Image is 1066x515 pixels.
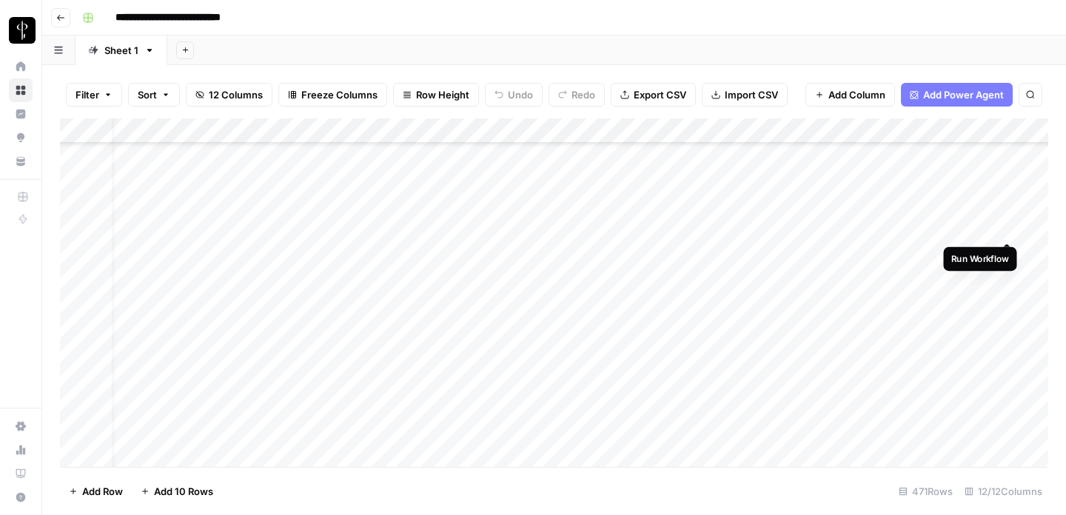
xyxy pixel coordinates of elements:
[508,87,533,102] span: Undo
[132,479,222,503] button: Add 10 Rows
[9,17,36,44] img: LP Production Workloads Logo
[893,479,959,503] div: 471 Rows
[901,83,1013,107] button: Add Power Agent
[611,83,696,107] button: Export CSV
[9,149,33,173] a: Your Data
[154,484,213,499] span: Add 10 Rows
[416,87,469,102] span: Row Height
[805,83,895,107] button: Add Column
[549,83,605,107] button: Redo
[725,87,778,102] span: Import CSV
[9,12,33,49] button: Workspace: LP Production Workloads
[828,87,885,102] span: Add Column
[9,78,33,102] a: Browse
[571,87,595,102] span: Redo
[9,462,33,485] a: Learning Hub
[951,252,1008,266] div: Run Workflow
[9,55,33,78] a: Home
[60,479,132,503] button: Add Row
[9,438,33,462] a: Usage
[186,83,272,107] button: 12 Columns
[128,83,180,107] button: Sort
[66,83,122,107] button: Filter
[923,87,1004,102] span: Add Power Agent
[9,414,33,438] a: Settings
[76,36,167,65] a: Sheet 1
[9,126,33,149] a: Opportunities
[209,87,263,102] span: 12 Columns
[104,43,138,58] div: Sheet 1
[634,87,686,102] span: Export CSV
[9,102,33,126] a: Insights
[959,479,1048,503] div: 12/12 Columns
[485,83,543,107] button: Undo
[76,87,99,102] span: Filter
[702,83,788,107] button: Import CSV
[9,485,33,509] button: Help + Support
[82,484,123,499] span: Add Row
[278,83,387,107] button: Freeze Columns
[301,87,378,102] span: Freeze Columns
[138,87,157,102] span: Sort
[393,83,479,107] button: Row Height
